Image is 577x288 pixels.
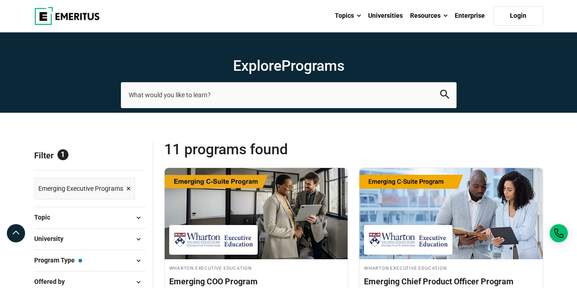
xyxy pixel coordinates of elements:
img: Wharton Executive Education [174,230,253,250]
button: Topic [34,211,146,225]
button: University [34,232,146,246]
span: Topic [34,212,57,222]
h4: Emerging Chief Product Officer Program [364,276,538,287]
p: Filter [34,140,146,170]
h4: Wharton Executive Education [364,264,538,272]
img: Wharton Executive Education [369,230,448,250]
img: Emerging COO Program | Online Supply Chain and Operations Course [165,168,348,259]
span: 1 [57,149,68,160]
h4: Wharton Executive Education [169,264,343,272]
a: Emerging Executive Programs × [34,178,135,199]
h4: Emerging COO Program [169,276,343,287]
a: Login [493,6,543,26]
span: Offered by [34,277,72,287]
button: search [440,90,449,100]
span: University [34,234,71,244]
h1: Explore [121,57,457,75]
a: Reset all [117,151,146,162]
span: × [126,182,131,195]
span: 11 Programs found [164,140,354,158]
input: search-page [121,82,457,108]
a: search [440,92,449,101]
span: Program Type [34,255,82,265]
button: Program Type [34,254,146,267]
span: Programs [281,57,344,74]
img: Emerging Chief Product Officer Program | Online Product Design and Innovation Course [359,168,543,259]
span: Emerging Executive Programs [38,183,123,194]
